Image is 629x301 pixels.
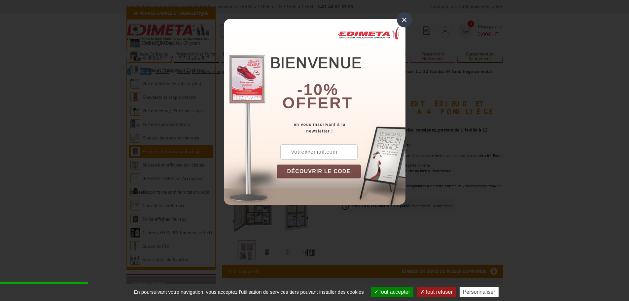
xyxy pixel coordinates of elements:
button: Tout accepter [371,287,413,297]
span: En poursuivant votre navigation, vous acceptez l'utilisation de services tiers pouvant installer ... [130,289,367,295]
button: DÉCOUVRIR LE CODE [277,165,361,178]
button: Tout refuser [417,287,456,297]
input: votre@email.com [280,144,358,160]
button: Personnaliser (fenêtre modale) [460,287,499,297]
font: offert [282,94,353,112]
div: × [397,12,412,27]
b: -10% [297,81,339,98]
div: en vous inscrivant à la newsletter ! [277,121,405,134]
